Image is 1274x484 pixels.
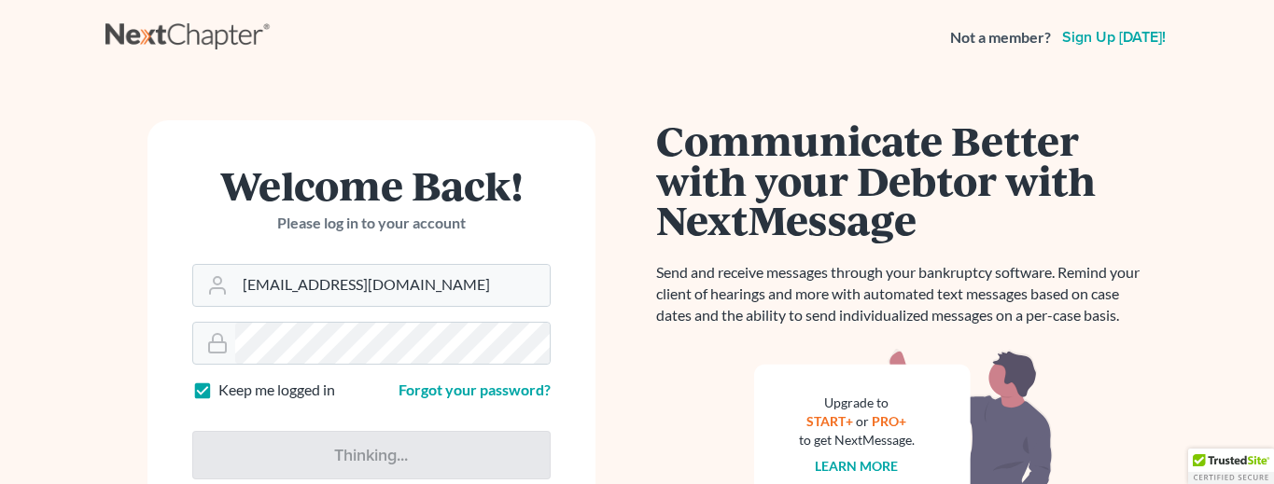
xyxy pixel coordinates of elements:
[192,431,551,479] input: Thinking...
[1188,449,1274,484] div: TrustedSite Certified
[235,265,550,306] input: Email Address
[872,413,906,429] a: PRO+
[218,380,335,401] label: Keep me logged in
[192,165,551,205] h1: Welcome Back!
[1058,30,1169,45] a: Sign up [DATE]!
[192,213,551,234] p: Please log in to your account
[856,413,869,429] span: or
[399,380,551,398] a: Forgot your password?
[656,262,1151,326] p: Send and receive messages through your bankruptcy software. Remind your client of hearings and mo...
[815,458,898,474] a: Learn more
[656,120,1151,240] h1: Communicate Better with your Debtor with NextMessage
[806,413,853,429] a: START+
[950,27,1051,48] strong: Not a member?
[799,394,915,412] div: Upgrade to
[799,431,915,449] div: to get NextMessage.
